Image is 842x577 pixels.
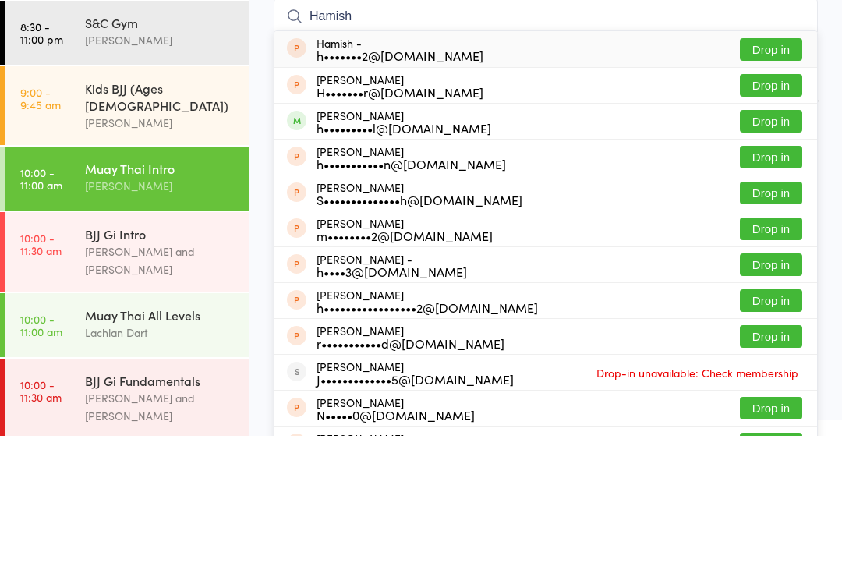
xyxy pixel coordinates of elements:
div: [PERSON_NAME] [317,537,475,562]
button: Drop in [740,323,802,345]
div: h•••••••••l@[DOMAIN_NAME] [317,263,491,275]
button: Drop in [740,466,802,489]
time: 9:00 - 9:45 am [20,227,61,252]
a: 9:00 -9:45 amKids BJJ (Ages [DEMOGRAPHIC_DATA])[PERSON_NAME] [5,207,249,286]
a: 10:00 -11:00 amMuay Thai All LevelsLachlan Dart [5,434,249,498]
div: [PERSON_NAME] and [PERSON_NAME] [85,530,235,566]
button: Drop in [740,287,802,310]
div: N•••••0@[DOMAIN_NAME] [317,550,475,562]
div: BJJ Gi Intro [85,366,235,384]
div: [PERSON_NAME] [317,322,522,347]
div: h••••3@[DOMAIN_NAME] [317,406,467,419]
div: At [112,86,189,112]
a: 10:00 -11:30 amBJJ Gi Intro[PERSON_NAME] and [PERSON_NAME] [5,353,249,433]
div: Hamish - [317,178,483,203]
time: 10:00 - 11:00 am [20,307,62,332]
span: Drop-in unavailable: Check membership [593,502,802,526]
button: Drop in [740,538,802,561]
div: [PERSON_NAME] - [317,394,467,419]
div: h•••••••••••n@[DOMAIN_NAME] [317,299,506,311]
div: [PERSON_NAME] [85,172,235,190]
div: Events for [20,86,97,112]
div: [PERSON_NAME] [317,286,506,311]
div: J•••••••••••••5@[DOMAIN_NAME] [317,514,514,526]
div: [PERSON_NAME] [85,318,235,336]
div: Lachlan Dart [85,465,235,483]
button: Drop in [740,179,802,202]
div: S••••••••••••••h@[DOMAIN_NAME] [317,335,522,347]
button: Drop in [740,395,802,417]
button: Drop in [740,215,802,238]
button: Drop in [740,430,802,453]
div: [PERSON_NAME] [317,430,538,455]
div: S&C Gym [85,155,235,172]
div: Kids BJJ (Ages [DEMOGRAPHIC_DATA]) [85,221,235,255]
div: Any location [112,112,189,129]
div: [PERSON_NAME] [317,501,514,526]
div: BJJ Gi Fundamentals [85,513,235,530]
div: m••••••••2@[DOMAIN_NAME] [317,370,493,383]
div: Muay Thai All Levels [85,448,235,465]
span: [DATE] 10:00am [274,55,794,71]
div: h•••••••••••••••••2@[DOMAIN_NAME] [317,442,538,455]
a: 10:00 -11:00 amMuay Thai Intro[PERSON_NAME] [5,288,249,352]
div: r•••••••••••d@[DOMAIN_NAME] [317,478,504,490]
span: [PERSON_NAME] [274,71,794,87]
div: [PERSON_NAME] [85,255,235,273]
a: [DATE] [20,112,58,129]
div: Muay Thai Intro [85,301,235,318]
img: Dominance MMA Abbotsford [16,12,74,70]
time: 10:00 - 11:30 am [20,519,62,544]
div: [PERSON_NAME] [317,214,483,239]
time: 8:30 - 11:00 pm [20,161,63,186]
span: MUAY THAI [274,87,794,102]
div: [PERSON_NAME] [317,250,491,275]
div: [PERSON_NAME] [317,358,493,383]
input: Search [274,140,818,175]
div: [PERSON_NAME] and [PERSON_NAME] [85,384,235,419]
time: 10:00 - 11:00 am [20,454,62,479]
button: Drop in [740,359,802,381]
button: Drop in [740,251,802,274]
a: 8:30 -11:00 pmS&C Gym[PERSON_NAME] [5,142,249,206]
div: H•••••••r@[DOMAIN_NAME] [317,227,483,239]
span: MUAY THAI [274,102,818,118]
time: 10:00 - 11:30 am [20,373,62,398]
h2: Muay Thai Intro Check-in [274,22,818,48]
div: h•••••••2@[DOMAIN_NAME] [317,190,483,203]
div: [PERSON_NAME] [317,465,504,490]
